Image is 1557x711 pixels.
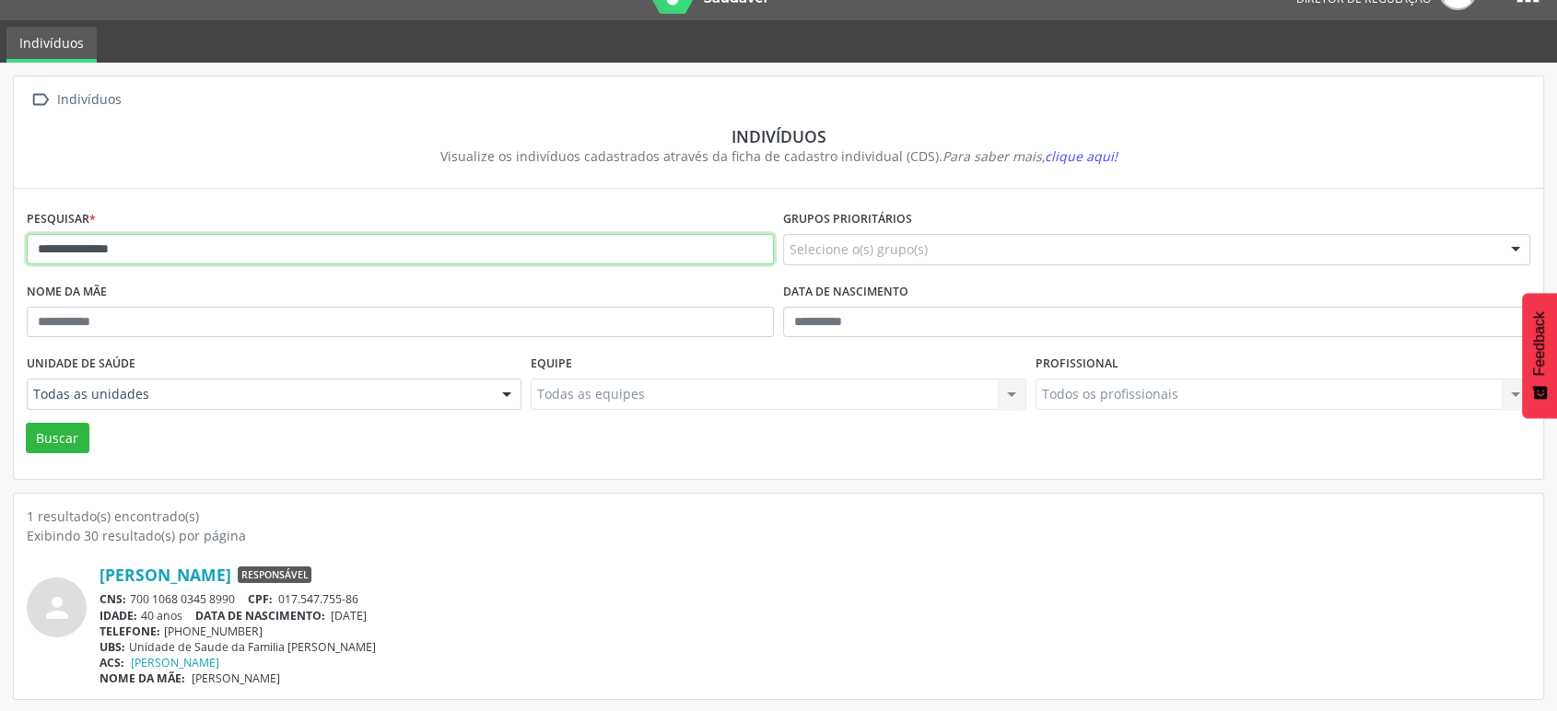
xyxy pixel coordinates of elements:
button: Feedback - Mostrar pesquisa [1522,293,1557,418]
div: Exibindo 30 resultado(s) por página [27,526,1530,545]
div: Indivíduos [40,126,1517,146]
span: DATA DE NASCIMENTO: [195,608,325,624]
span: [PERSON_NAME] [192,670,280,686]
label: Nome da mãe [27,278,107,307]
span: clique aqui! [1045,147,1118,165]
div: 700 1068 0345 8990 [100,591,1530,607]
span: CNS: [100,591,126,607]
span: Todas as unidades [33,385,484,403]
a:  Indivíduos [27,87,124,113]
span: CPF: [248,591,273,607]
span: TELEFONE: [100,624,160,639]
div: Indivíduos [53,87,124,113]
span: [DATE] [331,608,367,624]
span: ACS: [100,655,124,670]
label: Profissional [1036,350,1118,379]
div: Unidade de Saude da Familia [PERSON_NAME] [100,639,1530,655]
div: [PHONE_NUMBER] [100,624,1530,639]
span: NOME DA MÃE: [100,670,185,686]
div: 40 anos [100,608,1530,624]
a: Indivíduos [6,27,97,63]
i: Para saber mais, [942,147,1118,165]
div: Visualize os indivíduos cadastrados através da ficha de cadastro individual (CDS). [40,146,1517,166]
i: person [41,591,74,624]
span: Feedback [1531,311,1548,376]
span: Responsável [238,566,311,583]
i:  [27,87,53,113]
span: IDADE: [100,608,137,624]
span: UBS: [100,639,125,655]
a: [PERSON_NAME] [131,655,219,670]
label: Grupos prioritários [783,205,912,234]
label: Equipe [531,350,572,379]
span: 017.547.755-86 [278,591,358,607]
label: Pesquisar [27,205,96,234]
span: Selecione o(s) grupo(s) [790,239,928,259]
div: 1 resultado(s) encontrado(s) [27,507,1530,526]
label: Unidade de saúde [27,350,135,379]
button: Buscar [26,423,89,454]
a: [PERSON_NAME] [100,565,231,585]
label: Data de nascimento [783,278,908,307]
